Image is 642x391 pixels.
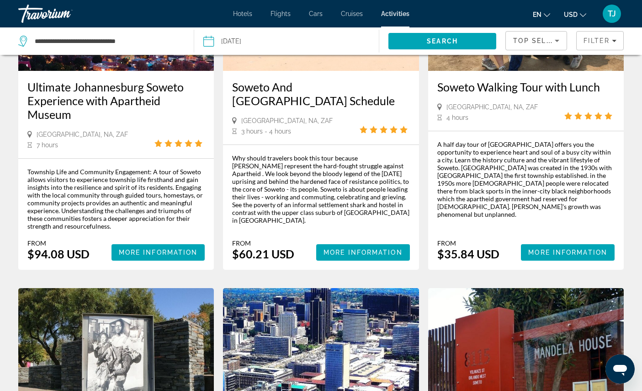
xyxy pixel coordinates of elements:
button: More Information [316,244,410,261]
div: $60.21 USD [232,247,294,261]
button: Search [388,33,497,49]
a: Activities [381,10,409,17]
span: 4 hours [446,114,468,121]
div: From [27,239,90,247]
span: [GEOGRAPHIC_DATA], NA, ZAF [37,131,128,138]
div: From [232,239,294,247]
span: en [533,11,541,18]
div: Why should travelers book this tour because [PERSON_NAME] represent the hard-fought struggle agai... [232,154,409,224]
button: [DATE]Date: Oct 4, 2025 [203,27,379,55]
a: Flights [271,10,291,17]
span: TJ [608,9,616,18]
a: Hotels [233,10,252,17]
button: Change currency [564,8,586,21]
a: Cars [309,10,323,17]
span: 7 hours [37,141,58,149]
a: Ultimate Johannesburg Soweto Experience with Apartheid Museum [27,80,205,121]
iframe: Button to launch messaging window [605,354,635,384]
div: A half day tour of [GEOGRAPHIC_DATA] offers you the opportunity to experience heart and soul of a... [437,140,615,218]
mat-select: Sort by [513,35,559,46]
span: USD [564,11,578,18]
input: Search destination [34,34,180,48]
a: Cruises [341,10,363,17]
div: $35.84 USD [437,247,499,261]
span: More Information [324,249,403,256]
span: Search [427,37,458,45]
button: User Menu [600,4,624,23]
span: [GEOGRAPHIC_DATA], NA, ZAF [241,117,333,124]
span: Top Sellers [513,37,565,44]
button: Change language [533,8,550,21]
div: Township Life and Community Engagement: A tour of Soweto allows visitors to experience township l... [27,168,205,230]
button: More Information [111,244,205,261]
span: Filter [584,37,610,44]
div: From [437,239,499,247]
span: [GEOGRAPHIC_DATA], NA, ZAF [446,103,538,111]
button: More Information [521,244,615,261]
a: Travorium [18,2,110,26]
span: 3 hours - 4 hours [241,128,291,135]
div: $94.08 USD [27,247,90,261]
button: Filters [576,31,624,50]
span: More Information [119,249,198,256]
a: Soweto Walking Tour with Lunch [437,80,615,94]
a: Soweto And [GEOGRAPHIC_DATA] Schedule [232,80,409,107]
span: More Information [528,249,607,256]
